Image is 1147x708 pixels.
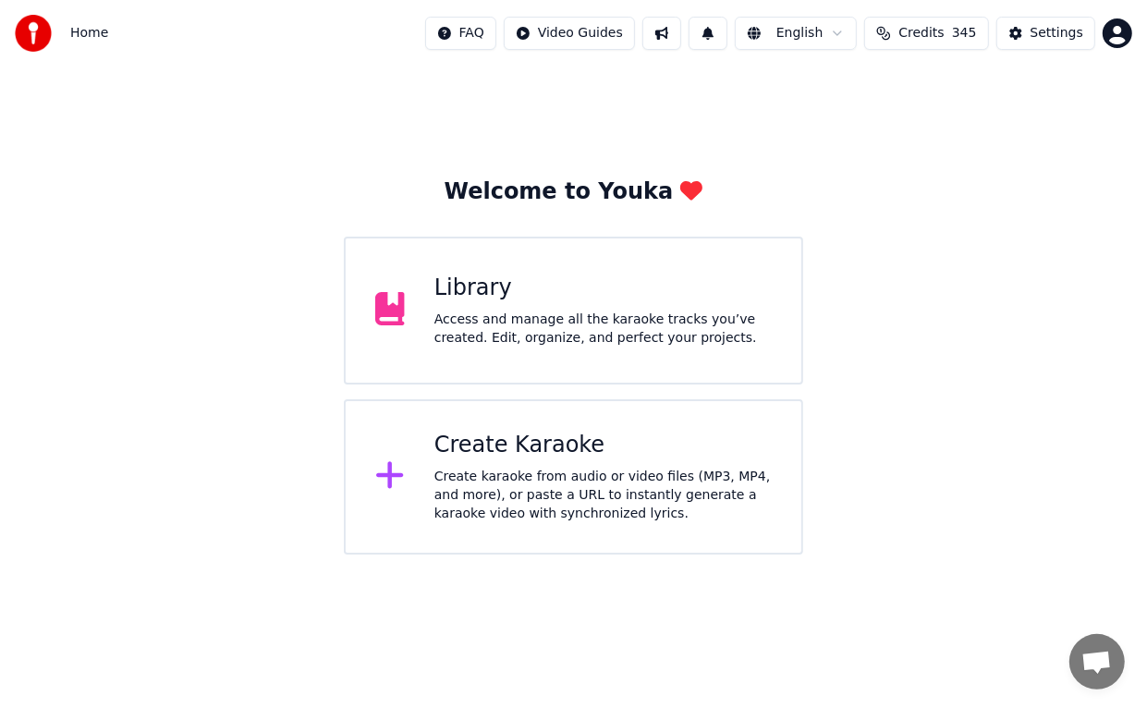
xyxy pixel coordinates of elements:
[434,274,772,303] div: Library
[434,311,772,348] div: Access and manage all the karaoke tracks you’ve created. Edit, organize, and perfect your projects.
[15,15,52,52] img: youka
[70,24,108,43] nav: breadcrumb
[434,468,772,523] div: Create karaoke from audio or video files (MP3, MP4, and more), or paste a URL to instantly genera...
[434,431,772,460] div: Create Karaoke
[898,24,944,43] span: Credits
[1031,24,1083,43] div: Settings
[445,177,703,207] div: Welcome to Youka
[1069,634,1125,690] div: Open chat
[70,24,108,43] span: Home
[504,17,635,50] button: Video Guides
[425,17,496,50] button: FAQ
[864,17,988,50] button: Credits345
[952,24,977,43] span: 345
[996,17,1095,50] button: Settings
